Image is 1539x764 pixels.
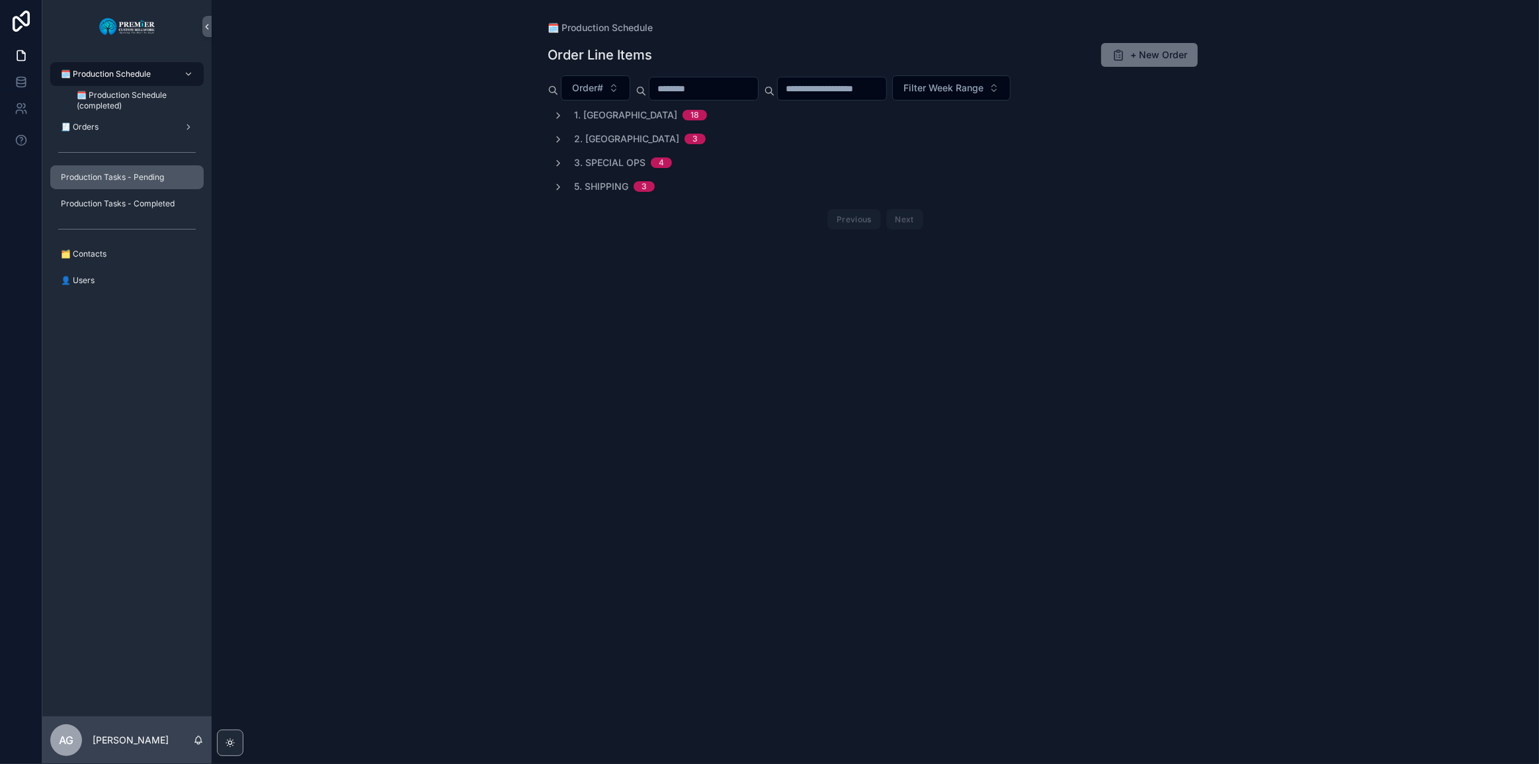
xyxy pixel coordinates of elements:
button: + New Order [1101,43,1198,67]
span: 🗂️ Contacts [61,249,106,259]
a: 🗂️ Contacts [50,242,204,266]
span: AG [59,732,73,748]
div: 4 [659,157,664,168]
div: 3 [642,181,647,192]
span: Production Tasks - Pending [61,172,164,183]
p: [PERSON_NAME] [93,734,169,747]
div: 18 [690,110,699,120]
button: Select Button [892,75,1011,101]
span: Filter Week Range [903,81,983,95]
span: 🗓️ Production Schedule (completed) [77,90,190,111]
img: App logo [99,16,156,37]
a: 🧾 Orders [50,115,204,139]
span: 2. [GEOGRAPHIC_DATA] [574,132,679,146]
div: 3 [692,134,698,144]
a: 🗓️ Production Schedule (completed) [66,89,204,112]
a: Production Tasks - Pending [50,165,204,189]
h1: Order Line Items [548,46,652,64]
span: Order# [572,81,603,95]
a: Production Tasks - Completed [50,192,204,216]
a: 👤 Users [50,269,204,292]
span: 🗓️ Production Schedule [61,69,151,79]
button: Select Button [561,75,630,101]
span: Production Tasks - Completed [61,198,175,209]
span: + New Order [1130,48,1187,62]
span: 🧾 Orders [61,122,99,132]
div: scrollable content [42,53,212,310]
a: 🗓️ Production Schedule [548,21,653,34]
span: 3. Special Ops [574,156,645,169]
span: 5. Shipping [574,180,628,193]
span: 1. [GEOGRAPHIC_DATA] [574,108,677,122]
a: 🗓️ Production Schedule [50,62,204,86]
span: 👤 Users [61,275,95,286]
